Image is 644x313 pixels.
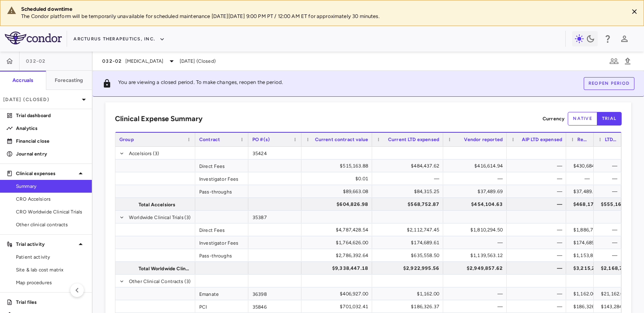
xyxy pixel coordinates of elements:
[450,236,503,249] div: —
[16,253,85,261] span: Patient activity
[12,77,33,84] h6: Accruals
[119,137,134,142] span: Group
[129,147,152,160] span: Accelsiors
[115,114,202,124] h6: Clinical Expense Summary
[464,137,503,142] span: Vendor reported
[379,172,439,185] div: —
[514,300,562,313] div: —
[309,172,368,185] div: $0.01
[601,159,617,172] div: —
[5,32,62,44] img: logo-full-SnFGN8VE.png
[543,115,565,122] p: Currency
[252,137,270,142] span: PO #(s)
[601,223,617,236] div: —
[248,287,301,300] div: 36398
[195,172,248,185] div: Investigator Fees
[601,300,629,313] div: $143,284.00
[180,58,216,65] span: [DATE] (Closed)
[55,77,83,84] h6: Forecasting
[450,159,503,172] div: $416,614.94
[16,112,85,119] p: Trial dashboard
[601,287,626,300] div: $21,162.00
[309,236,368,249] div: $1,764,626.00
[118,79,283,88] p: You are viewing a closed period. To make changes, reopen the period.
[129,211,184,224] span: Worldwide Clinical Trials
[195,223,248,236] div: Direct Fees
[573,262,609,275] div: $3,215,275.21
[73,33,165,46] button: Arcturus Therapeutics, Inc.
[514,249,562,262] div: —
[16,138,85,145] p: Financial close
[309,198,368,211] div: $604,826.98
[601,262,637,275] div: $2,168,786.50
[16,208,85,215] span: CRO Worldwide Clinical Trials
[514,159,562,172] div: —
[450,185,503,198] div: $37,489.69
[514,198,562,211] div: —
[16,241,76,248] p: Trial activity
[584,77,634,90] button: Reopen period
[195,300,248,313] div: PCI
[248,147,301,159] div: 35424
[21,6,622,13] div: Scheduled downtime
[153,147,159,160] span: (3)
[601,236,617,249] div: —
[309,159,368,172] div: $515,163.88
[309,287,368,300] div: $406,927.00
[601,249,617,262] div: —
[573,300,602,313] div: $186,326.37
[379,262,439,275] div: $2,922,995.56
[573,198,605,211] div: $468,174.08
[16,170,76,177] p: Clinical expenses
[601,185,617,198] div: —
[450,198,503,211] div: $454,104.63
[601,172,617,185] div: —
[379,236,439,249] div: $174,689.61
[601,198,632,211] div: $555,169.27
[568,112,597,126] button: native
[16,125,85,132] p: Analytics
[522,137,562,142] span: AIP LTD expensed
[139,262,190,275] span: Total Worldwide Clinical Trials
[102,58,122,64] span: 032-02
[16,221,85,228] span: Other clinical contracts
[573,172,590,185] div: —
[450,262,503,275] div: $2,949,857.62
[450,223,503,236] div: $1,810,294.50
[450,287,503,300] div: —
[573,249,606,262] div: $1,153,875.55
[16,266,85,273] span: Site & lab cost matrix
[184,211,190,224] span: (3)
[573,185,599,198] div: $37,489.69
[605,137,617,142] span: LTD Invoiced
[577,137,590,142] span: Reconciled expense
[309,223,368,236] div: $4,787,428.54
[199,137,220,142] span: Contract
[16,183,85,190] span: Summary
[514,223,562,236] div: —
[195,249,248,261] div: Pass-throughs
[16,195,85,203] span: CRO Accelsiors
[26,58,46,64] span: 032-02
[248,211,301,223] div: 35387
[379,198,439,211] div: $568,752.87
[379,300,439,313] div: $186,326.37
[139,198,175,211] span: Total Accelsiors
[248,300,301,313] div: 35846
[450,300,503,313] div: —
[21,13,622,20] p: The Condor platform will be temporarily unavailable for scheduled maintenance [DATE][DATE] 9:00 P...
[184,275,190,288] span: (3)
[514,172,562,185] div: —
[195,236,248,249] div: Investigator Fees
[388,137,439,142] span: Current LTD expensed
[125,58,164,65] span: [MEDICAL_DATA]
[195,185,248,197] div: Pass-throughs
[309,262,368,275] div: $9,338,447.18
[195,287,248,300] div: Emanate
[315,137,368,142] span: Current contract value
[16,299,85,306] p: Trial files
[514,262,562,275] div: —
[379,249,439,262] div: $635,558.50
[3,96,79,103] p: [DATE] (Closed)
[379,287,439,300] div: $1,162.00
